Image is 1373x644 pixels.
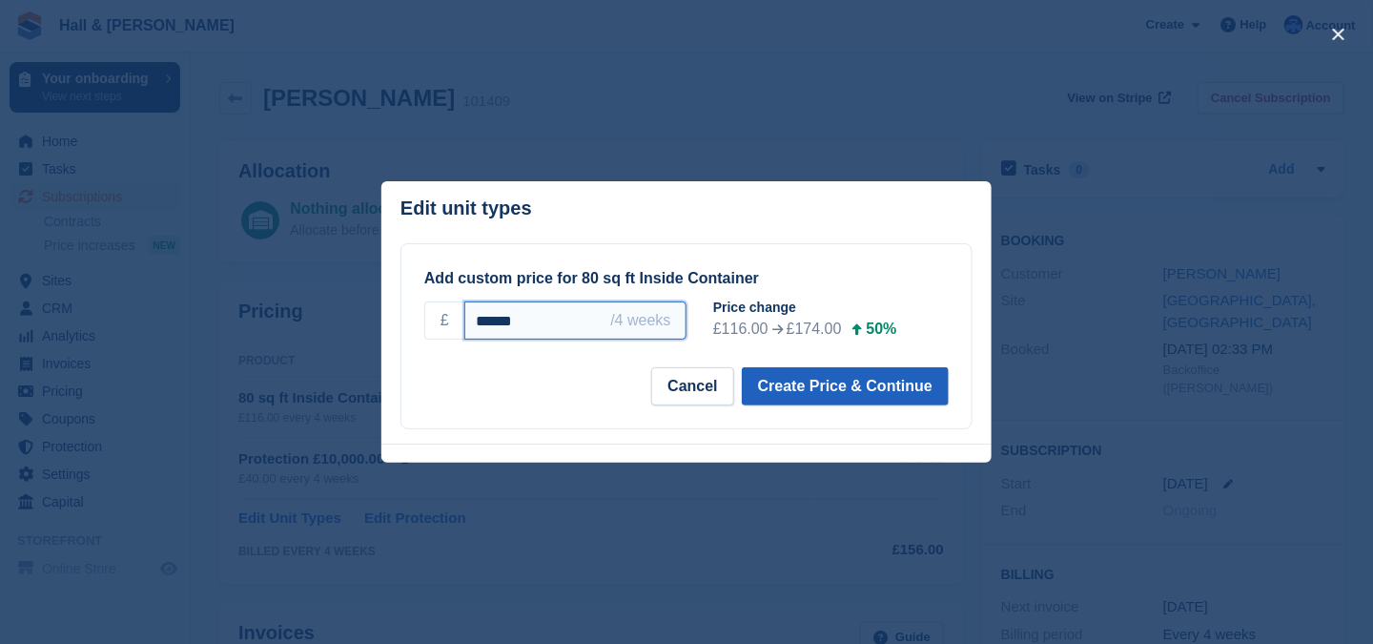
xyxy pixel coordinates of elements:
div: £174.00 [787,318,842,341]
p: Edit unit types [400,197,532,219]
div: Add custom price for 80 sq ft Inside Container [424,267,949,290]
div: £116.00 [713,318,768,341]
button: Cancel [651,367,733,405]
div: 50% [867,318,897,341]
button: close [1323,19,1354,50]
div: Price change [713,298,964,318]
button: Create Price & Continue [742,367,949,405]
